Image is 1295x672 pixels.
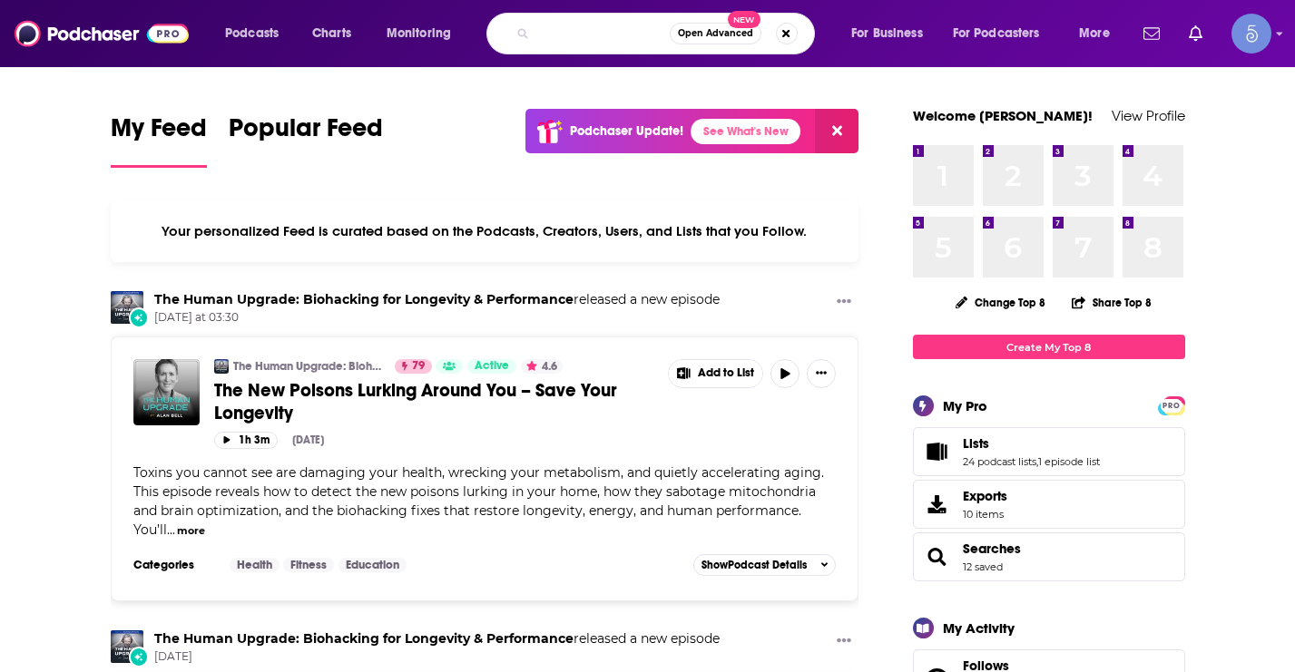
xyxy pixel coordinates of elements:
[1036,455,1038,468] span: ,
[943,619,1015,637] div: My Activity
[943,397,987,414] div: My Pro
[728,11,760,28] span: New
[1136,18,1167,49] a: Show notifications dropdown
[851,21,923,46] span: For Business
[111,630,143,663] img: The Human Upgrade: Biohacking for Longevity & Performance
[945,291,1057,314] button: Change Top 8
[300,19,362,48] a: Charts
[230,558,280,572] a: Health
[111,200,859,262] div: Your personalized Feed is curated based on the Podcasts, Creators, Users, and Lists that you Follow.
[338,558,407,572] a: Education
[177,523,205,539] button: more
[829,630,858,653] button: Show More Button
[1112,107,1185,124] a: View Profile
[475,357,509,375] span: Active
[963,435,989,452] span: Lists
[111,112,207,168] a: My Feed
[536,19,670,48] input: Search podcasts, credits, & more...
[129,647,149,667] div: New Episode
[693,554,837,576] button: ShowPodcast Details
[913,427,1185,476] span: Lists
[233,359,383,374] a: The Human Upgrade: Biohacking for Longevity & Performance
[1231,14,1271,54] img: User Profile
[691,119,800,144] a: See What's New
[963,488,1007,504] span: Exports
[229,112,383,154] span: Popular Feed
[292,433,324,446] div: [DATE]
[807,359,836,388] button: Show More Button
[133,558,215,572] h3: Categories
[1161,398,1182,412] a: PRO
[133,359,200,425] img: The New Poisons Lurking Around You – Save Your Longevity
[412,357,425,375] span: 79
[913,107,1093,124] a: Welcome [PERSON_NAME]!
[963,435,1100,452] a: Lists
[467,359,516,374] a: Active
[15,16,189,51] img: Podchaser - Follow, Share and Rate Podcasts
[312,21,351,46] span: Charts
[919,492,956,517] span: Exports
[214,379,655,424] a: The New Poisons Lurking Around You – Save Your Longevity
[214,359,229,374] img: The Human Upgrade: Biohacking for Longevity & Performance
[154,310,720,326] span: [DATE] at 03:30
[669,360,763,387] button: Show More Button
[1071,285,1153,320] button: Share Top 8
[387,21,451,46] span: Monitoring
[167,521,175,538] span: ...
[678,29,753,38] span: Open Advanced
[913,480,1185,529] a: Exports
[154,630,720,648] h3: released a new episode
[129,307,149,327] div: New Episode
[111,112,207,154] span: My Feed
[283,558,334,572] a: Fitness
[941,19,1066,48] button: open menu
[395,359,432,374] a: 79
[133,464,824,538] span: Toxins you cannot see are damaging your health, wrecking your metabolism, and quietly acceleratin...
[111,291,143,324] img: The Human Upgrade: Biohacking for Longevity & Performance
[504,13,832,54] div: Search podcasts, credits, & more...
[154,291,574,307] a: The Human Upgrade: Biohacking for Longevity & Performance
[521,359,563,374] button: 4.6
[214,379,617,424] span: The New Poisons Lurking Around You – Save Your Longevity
[963,508,1007,521] span: 10 items
[913,335,1185,359] a: Create My Top 8
[212,19,302,48] button: open menu
[225,21,279,46] span: Podcasts
[154,291,720,308] h3: released a new episode
[963,455,1036,468] a: 24 podcast lists
[1231,14,1271,54] span: Logged in as Spiral5-G1
[913,532,1185,581] span: Searches
[154,630,574,647] a: The Human Upgrade: Biohacking for Longevity & Performance
[953,21,1040,46] span: For Podcasters
[229,112,383,168] a: Popular Feed
[963,560,1003,573] a: 12 saved
[701,559,807,571] span: Show Podcast Details
[1079,21,1110,46] span: More
[698,366,754,380] span: Add to List
[154,649,720,665] span: [DATE]
[374,19,475,48] button: open menu
[829,291,858,314] button: Show More Button
[670,23,761,44] button: Open AdvancedNew
[839,19,946,48] button: open menu
[1231,14,1271,54] button: Show profile menu
[919,439,956,464] a: Lists
[214,432,278,449] button: 1h 3m
[1066,19,1133,48] button: open menu
[1038,455,1100,468] a: 1 episode list
[919,544,956,570] a: Searches
[1182,18,1210,49] a: Show notifications dropdown
[570,123,683,139] p: Podchaser Update!
[963,541,1021,557] a: Searches
[1161,399,1182,413] span: PRO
